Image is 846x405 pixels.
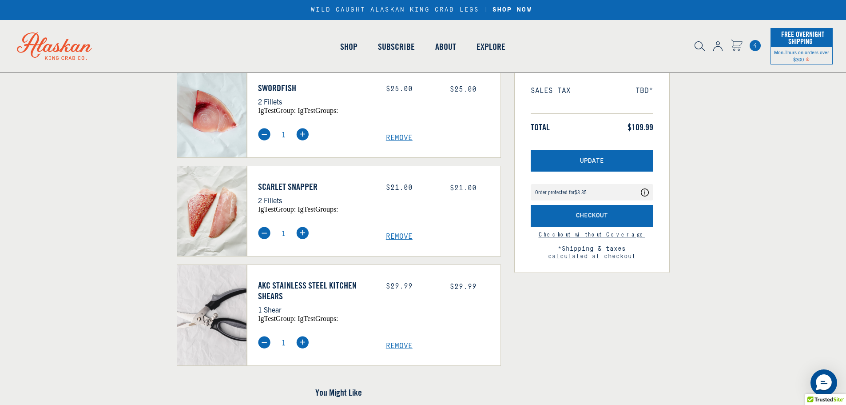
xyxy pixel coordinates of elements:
[806,56,810,62] span: Shipping Notice Icon
[177,68,247,157] img: Swordfish - 2 Fillets
[177,387,501,398] h4: You Might Like
[298,107,338,114] span: igTestGroups:
[386,233,500,241] a: Remove
[258,280,373,301] a: AKC Stainless Steel Kitchen Shears
[368,21,425,72] a: Subscribe
[258,181,373,192] a: Scarlet Snapper
[731,40,743,52] a: Cart
[311,6,535,14] div: WILD-CAUGHT ALASKAN KING CRAB LEGS |
[425,21,466,72] a: About
[258,194,373,206] p: 2 Fillets
[330,21,368,72] a: Shop
[531,237,653,261] span: *Shipping & taxes calculated at checkout
[258,227,270,239] img: minus
[258,315,296,322] span: igTestGroup:
[695,41,705,51] img: search
[628,122,653,132] span: $109.99
[296,227,309,239] img: plus
[386,282,437,291] div: $29.99
[258,128,270,140] img: minus
[580,157,604,165] span: Update
[177,166,247,256] img: Scarlet Snapper - 2 Fillets
[493,6,532,13] strong: SHOP NOW
[386,184,437,192] div: $21.00
[386,85,437,93] div: $25.00
[4,20,104,72] img: Alaskan King Crab Co. logo
[258,96,373,107] p: 2 Fillets
[531,87,571,95] span: Sales Tax
[450,85,477,93] span: $25.00
[531,205,653,227] button: Checkout with Shipping Protection included for an additional fee as listed above
[298,205,338,213] span: igTestGroups:
[774,49,829,62] span: Mon-Thurs on orders over $300
[466,21,516,72] a: Explore
[535,189,587,195] div: Order protected for $3.35
[713,41,723,51] img: account
[531,150,653,172] button: Update
[386,134,500,142] a: Remove
[298,315,338,322] span: igTestGroups:
[489,6,535,14] a: SHOP NOW
[258,336,270,349] img: minus
[810,369,837,396] div: Messenger Dummy Widget
[177,265,247,365] img: AKC Stainless Steel Kitchen Shears - 1 Shear
[386,342,500,350] a: Remove
[450,184,477,192] span: $21.00
[539,230,645,238] a: Continue to checkout without Shipping Protection
[750,40,761,51] span: 4
[258,107,296,114] span: igTestGroup:
[296,128,309,140] img: plus
[531,184,653,200] div: Coverage Options
[296,336,309,349] img: plus
[258,83,373,93] a: Swordfish
[450,283,477,291] span: $29.99
[531,180,653,205] div: route shipping protection selector element
[750,40,761,51] a: Cart
[258,304,373,315] p: 1 Shear
[258,205,296,213] span: igTestGroup:
[779,28,824,48] span: Free Overnight Shipping
[531,122,550,132] span: Total
[576,212,608,220] span: Checkout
